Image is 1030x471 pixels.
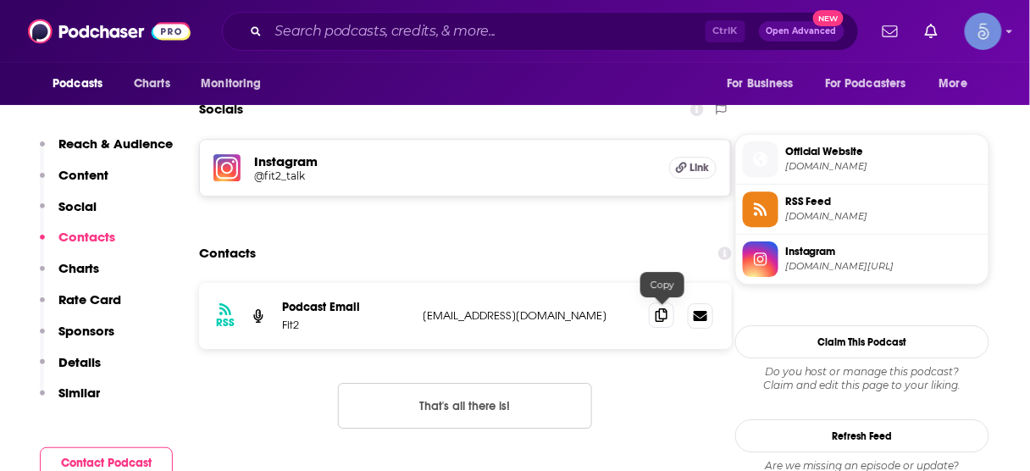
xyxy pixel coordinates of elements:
[785,144,982,159] span: Official Website
[423,308,635,323] p: [EMAIL_ADDRESS][DOMAIN_NAME]
[269,18,706,45] input: Search podcasts, credits, & more...
[282,300,409,314] p: Podcast Email
[706,20,745,42] span: Ctrl K
[939,72,968,96] span: More
[58,167,108,183] p: Content
[40,167,108,198] button: Content
[40,260,99,291] button: Charts
[689,161,709,175] span: Link
[785,194,982,209] span: RSS Feed
[40,198,97,230] button: Social
[40,136,173,167] button: Reach & Audience
[199,93,243,125] h2: Socials
[918,17,944,46] a: Show notifications dropdown
[40,291,121,323] button: Rate Card
[743,141,982,177] a: Official Website[DOMAIN_NAME]
[965,13,1002,50] img: User Profile
[928,68,989,100] button: open menu
[201,72,261,96] span: Monitoring
[213,154,241,181] img: iconImage
[640,272,684,297] div: Copy
[785,160,982,173] span: fit-2.co.uk
[40,385,100,416] button: Similar
[814,68,931,100] button: open menu
[123,68,180,100] a: Charts
[282,318,409,332] p: Fit2
[134,72,170,96] span: Charts
[216,316,235,330] h3: RSS
[727,72,794,96] span: For Business
[759,21,844,42] button: Open AdvancedNew
[965,13,1002,50] button: Show profile menu
[743,191,982,227] a: RSS Feed[DOMAIN_NAME]
[28,15,191,47] img: Podchaser - Follow, Share and Rate Podcasts
[58,385,100,401] p: Similar
[715,68,815,100] button: open menu
[40,229,115,260] button: Contacts
[825,72,906,96] span: For Podcasters
[669,157,717,179] a: Link
[767,27,837,36] span: Open Advanced
[965,13,1002,50] span: Logged in as Spiral5-G1
[735,419,989,452] button: Refresh Feed
[40,354,101,385] button: Details
[254,169,656,182] a: @fit2_talk
[785,260,982,273] span: instagram.com/fit2_talk
[58,354,101,370] p: Details
[785,210,982,223] span: anchor.fm
[743,241,982,277] a: Instagram[DOMAIN_NAME][URL]
[876,17,905,46] a: Show notifications dropdown
[222,12,859,51] div: Search podcasts, credits, & more...
[41,68,125,100] button: open menu
[53,72,102,96] span: Podcasts
[735,325,989,358] button: Claim This Podcast
[785,244,982,259] span: Instagram
[58,198,97,214] p: Social
[58,229,115,245] p: Contacts
[199,237,256,269] h2: Contacts
[338,383,592,429] button: Nothing here.
[735,365,989,392] div: Claim and edit this page to your liking.
[58,260,99,276] p: Charts
[254,169,525,182] h5: @fit2_talk
[813,10,844,26] span: New
[254,153,656,169] h5: Instagram
[189,68,283,100] button: open menu
[735,365,989,379] span: Do you host or manage this podcast?
[58,323,114,339] p: Sponsors
[58,291,121,308] p: Rate Card
[58,136,173,152] p: Reach & Audience
[40,323,114,354] button: Sponsors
